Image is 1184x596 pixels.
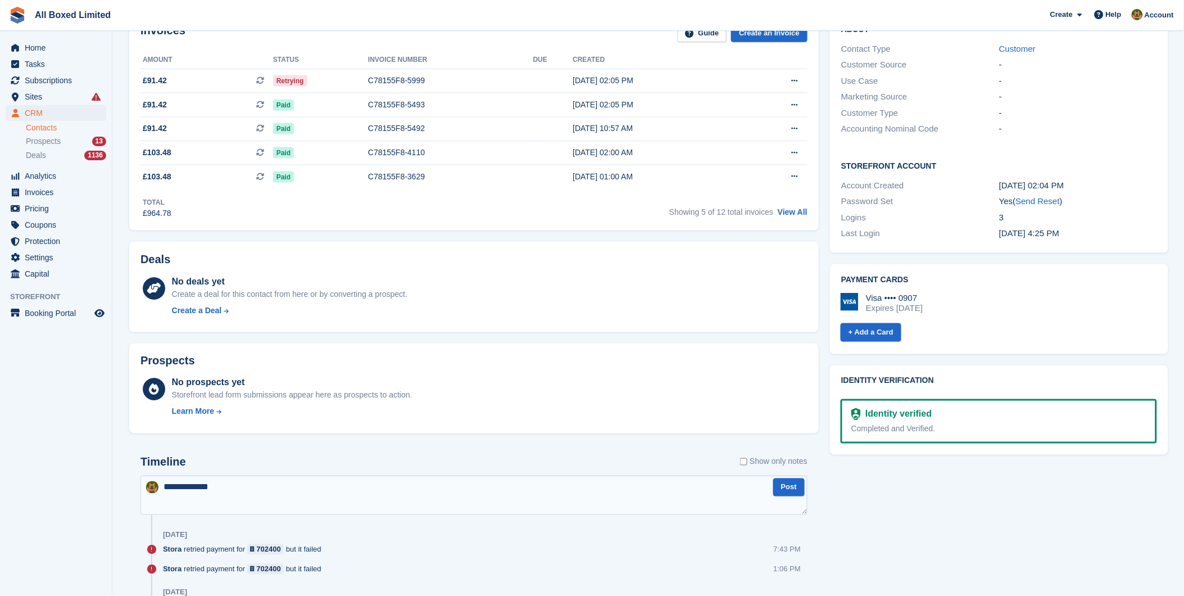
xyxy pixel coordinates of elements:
[10,291,112,302] span: Storefront
[999,195,1157,208] div: Yes
[172,305,222,317] div: Create a Deal
[163,544,182,555] span: Stora
[678,24,727,43] a: Guide
[25,89,92,105] span: Sites
[172,376,412,390] div: No prospects yet
[999,75,1157,88] div: -
[140,355,195,368] h2: Prospects
[143,197,171,207] div: Total
[25,266,92,282] span: Capital
[247,564,284,575] a: 702400
[999,211,1157,224] div: 3
[774,544,801,555] div: 7:43 PM
[6,105,106,121] a: menu
[273,171,294,183] span: Paid
[273,51,368,69] th: Status
[841,107,999,120] div: Customer Type
[6,201,106,216] a: menu
[163,531,187,540] div: [DATE]
[26,123,106,133] a: Contacts
[172,305,407,317] a: Create a Deal
[1016,196,1060,206] a: Send Reset
[533,51,573,69] th: Due
[25,40,92,56] span: Home
[1106,9,1122,20] span: Help
[866,293,923,303] div: Visa •••• 0907
[774,564,801,575] div: 1:06 PM
[6,266,106,282] a: menu
[573,99,742,111] div: [DATE] 02:05 PM
[143,171,171,183] span: £103.48
[26,136,61,147] span: Prospects
[841,75,999,88] div: Use Case
[368,123,533,134] div: C78155F8-5492
[172,406,214,418] div: Learn More
[1013,196,1063,206] span: ( )
[25,184,92,200] span: Invoices
[1050,9,1073,20] span: Create
[731,24,808,43] a: Create an Invoice
[861,408,932,421] div: Identity verified
[26,150,106,161] a: Deals 1136
[573,123,742,134] div: [DATE] 10:57 AM
[866,303,923,313] div: Expires [DATE]
[573,147,742,159] div: [DATE] 02:00 AM
[841,160,1157,171] h2: Storefront Account
[6,305,106,321] a: menu
[999,58,1157,71] div: -
[773,478,805,497] button: Post
[851,423,1146,435] div: Completed and Verified.
[6,73,106,88] a: menu
[841,195,999,208] div: Password Set
[25,201,92,216] span: Pricing
[30,6,115,24] a: All Boxed Limited
[84,151,106,160] div: 1136
[143,147,171,159] span: £103.48
[841,293,859,311] img: Visa Logo
[841,58,999,71] div: Customer Source
[146,481,158,494] img: Sharon Hawkins
[841,227,999,240] div: Last Login
[841,179,999,192] div: Account Created
[841,123,999,136] div: Accounting Nominal Code
[368,171,533,183] div: C78155F8-3629
[841,211,999,224] div: Logins
[257,544,281,555] div: 702400
[368,51,533,69] th: Invoice number
[25,56,92,72] span: Tasks
[247,544,284,555] a: 702400
[841,43,999,56] div: Contact Type
[573,51,742,69] th: Created
[25,305,92,321] span: Booking Portal
[273,123,294,134] span: Paid
[573,171,742,183] div: [DATE] 01:00 AM
[368,99,533,111] div: C78155F8-5493
[25,250,92,265] span: Settings
[26,150,46,161] span: Deals
[140,51,273,69] th: Amount
[368,75,533,87] div: C78155F8-5999
[1132,9,1143,20] img: Sharon Hawkins
[140,253,170,266] h2: Deals
[6,168,106,184] a: menu
[1145,10,1174,21] span: Account
[999,44,1036,53] a: Customer
[25,73,92,88] span: Subscriptions
[25,233,92,249] span: Protection
[273,75,307,87] span: Retrying
[163,564,182,575] span: Stora
[999,123,1157,136] div: -
[6,40,106,56] a: menu
[143,99,167,111] span: £91.42
[841,323,901,342] a: + Add a Card
[368,147,533,159] div: C78155F8-4110
[999,91,1157,103] div: -
[140,24,185,43] h2: Invoices
[92,137,106,146] div: 13
[6,184,106,200] a: menu
[999,107,1157,120] div: -
[6,233,106,249] a: menu
[140,456,186,469] h2: Timeline
[172,288,407,300] div: Create a deal for this contact from here or by converting a prospect.
[25,168,92,184] span: Analytics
